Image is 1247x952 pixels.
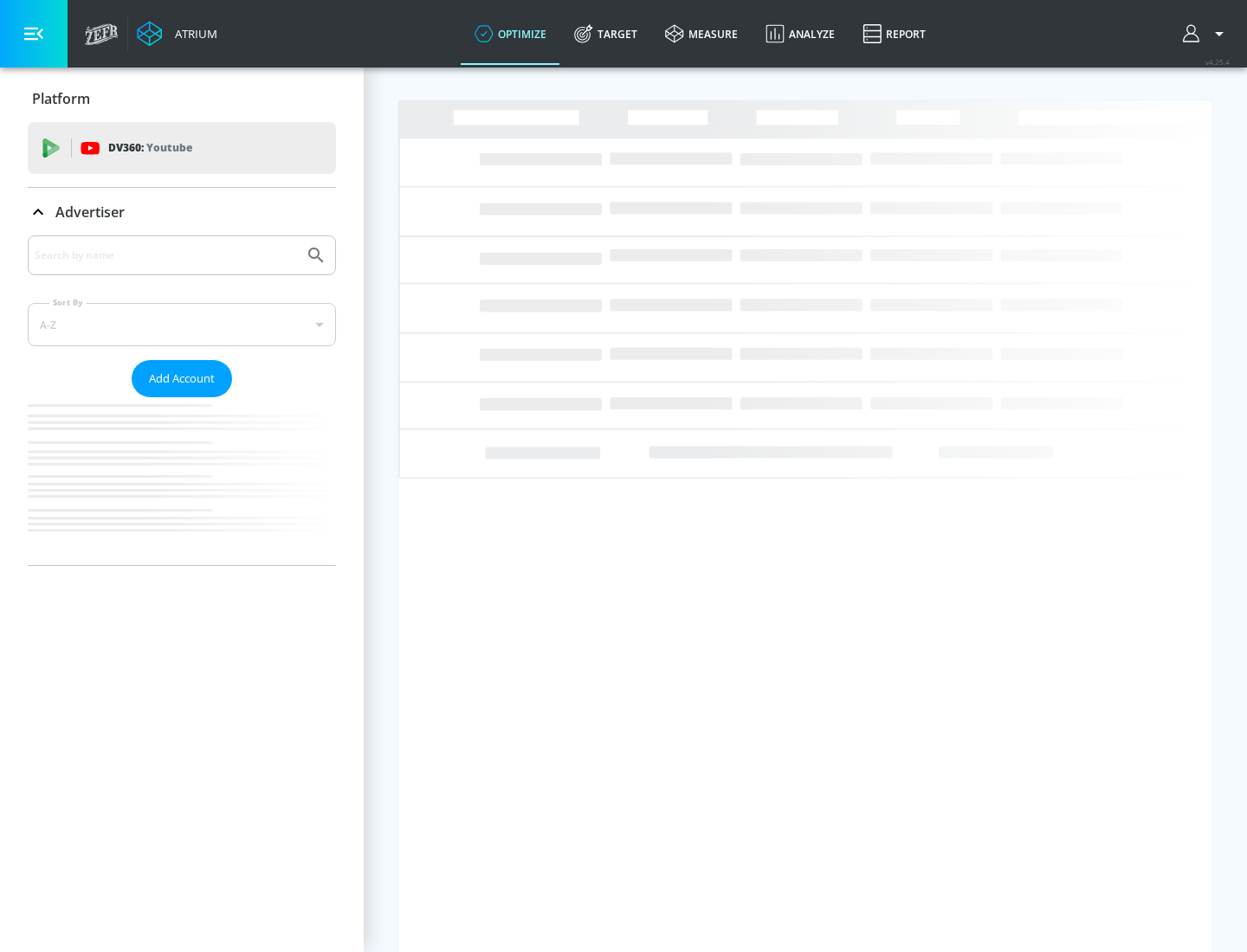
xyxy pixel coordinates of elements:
[35,244,297,267] input: Search by name
[651,3,752,65] a: measure
[49,297,87,308] label: Sort By
[28,74,336,123] div: Platform
[849,3,940,65] a: Report
[149,369,215,389] span: Add Account
[752,3,849,65] a: Analyze
[137,21,217,47] a: Atrium
[28,303,336,346] div: A-Z
[28,122,336,174] div: DV360: Youtube
[560,3,651,65] a: Target
[1205,57,1230,67] span: v 4.25.4
[28,235,336,565] div: Advertiser
[132,360,232,397] button: Add Account
[146,138,192,157] p: Youtube
[32,89,90,108] p: Platform
[28,397,336,565] nav: list of Advertiser
[28,188,336,236] div: Advertiser
[168,26,217,42] div: Atrium
[461,3,560,65] a: optimize
[108,138,192,158] p: DV360:
[55,203,125,222] p: Advertiser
